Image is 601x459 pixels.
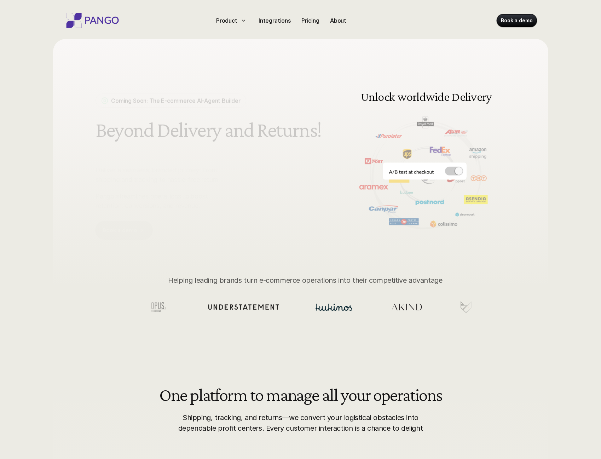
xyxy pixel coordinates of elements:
[103,227,137,234] p: Book a demo
[327,15,349,26] a: About
[96,191,232,211] p: Pango streamlines operations to boost retention, conversions, and revenue.
[159,385,442,404] h2: One platform to manage all your operations
[96,165,232,184] p: Deliver a seamless, branded journey: From shipping and tracking to hassle-free return.
[488,151,499,162] img: Next Arrow
[259,16,291,25] p: Integrations
[256,15,294,26] a: Integrations
[497,14,537,27] a: Book a demo
[111,96,241,105] p: Coming Soon: The E-commerce AI-Agent Builder
[488,151,499,162] button: Next
[216,16,237,25] p: Product
[175,412,426,434] p: Shipping, tracking, and returns—we convert your logistical obstacles into dependable profit cente...
[359,90,493,103] h3: Unlock worldwide Delivery
[299,15,322,26] a: Pricing
[96,221,152,240] a: Book a demo
[330,16,346,25] p: About
[501,17,532,24] p: Book a demo
[301,16,319,25] p: Pricing
[351,151,362,162] img: Back Arrow
[351,151,362,162] button: Previous
[344,74,506,238] img: Delivery and shipping management software doing A/B testing at the checkout for different carrier...
[96,118,324,142] h1: Beyond Delivery and Returns!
